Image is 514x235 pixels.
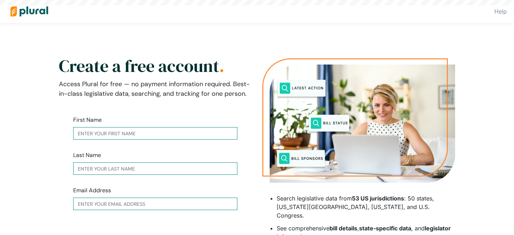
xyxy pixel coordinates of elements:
p: Access Plural for free — no payment information required. Best-in-class legislative data, searchi... [59,79,252,99]
input: Enter your last name [73,162,237,175]
strong: state-specific data [359,225,411,232]
span: . [219,54,224,78]
a: Help [494,8,507,15]
li: Search legislative data from : 50 states, [US_STATE][GEOGRAPHIC_DATA], [US_STATE], and U.S. Congr... [277,194,455,220]
input: Enter your first name [73,127,237,140]
input: Enter your email address [73,198,237,210]
h2: Create a free account [59,59,252,72]
strong: 53 US jurisdictions [352,195,404,202]
strong: bill details [329,225,357,232]
label: Email Address [73,186,111,195]
label: Last Name [73,151,101,160]
img: Person searching on their laptop for public policy information with search words of latest action... [262,58,455,183]
label: First Name [73,116,102,124]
